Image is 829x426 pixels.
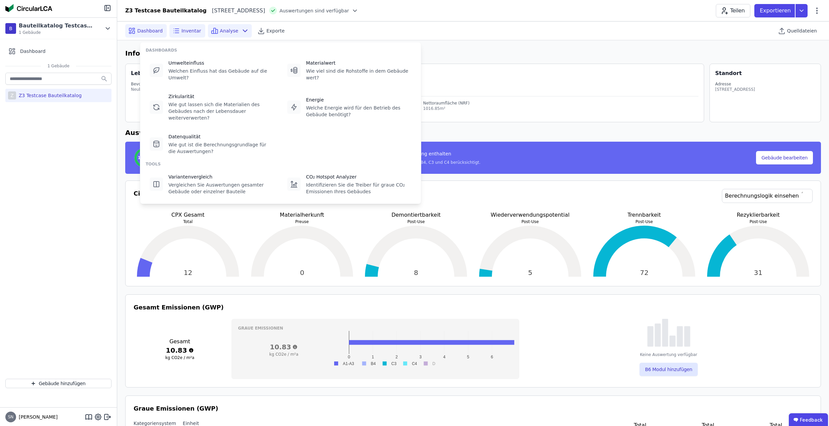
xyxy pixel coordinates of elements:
[306,96,411,103] div: Energie
[5,23,16,34] div: B
[8,91,16,99] div: Z
[220,27,238,34] span: Analyse
[306,68,411,81] div: Wie viel sind die Rohstoffe in dem Gebäude wert?
[306,173,411,180] div: CO₂ Hotspot Analyzer
[19,22,96,30] div: Bauteilkatalog Testcase Z3
[267,27,285,34] span: Exporte
[168,68,274,81] div: Welchen Einfluss hat das Gebäude auf die Umwelt?
[146,161,416,167] div: TOOLS
[146,48,416,53] div: DASHBOARDS
[5,4,52,12] img: Concular
[306,182,411,195] div: Identifizieren Sie die Treiber für graue CO₂ Emissionen Ihres Gebäudes
[41,63,76,69] span: 1 Gebäude
[168,182,274,195] div: Vergleichen Sie Auswertungen gesamter Gebäude oder einzelner Bauteile
[16,414,58,420] span: [PERSON_NAME]
[137,27,163,34] span: Dashboard
[181,27,201,34] span: Inventar
[207,7,265,15] div: [STREET_ADDRESS]
[168,60,274,66] div: Umwelteinfluss
[306,60,411,66] div: Materialwert
[8,415,14,419] span: SN
[168,173,274,180] div: Variantenvergleich
[716,4,750,17] button: Teilen
[787,27,817,34] span: Quelldateien
[280,7,349,14] span: Auswertungen sind verfügbar
[168,101,274,121] div: Wie gut lassen sich die Materialien des Gebäudes nach der Lebensdauer weiterverwerten?
[20,48,46,55] span: Dashboard
[16,92,82,99] div: Z3 Testcase Bauteilkatalog
[168,133,274,140] div: Datenqualität
[168,141,274,155] div: Wie gut ist die Berechnungsgrundlage für die Auswertungen?
[306,104,411,118] div: Welche Energie wird für den Betrieb des Gebäude benötigt?
[760,7,792,15] p: Exportieren
[125,7,207,15] div: Z3 Testcase Bauteilkatalog
[19,30,96,35] span: 1 Gebäude
[5,379,111,388] button: Gebäude hinzufügen
[168,93,274,100] div: Zirkularität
